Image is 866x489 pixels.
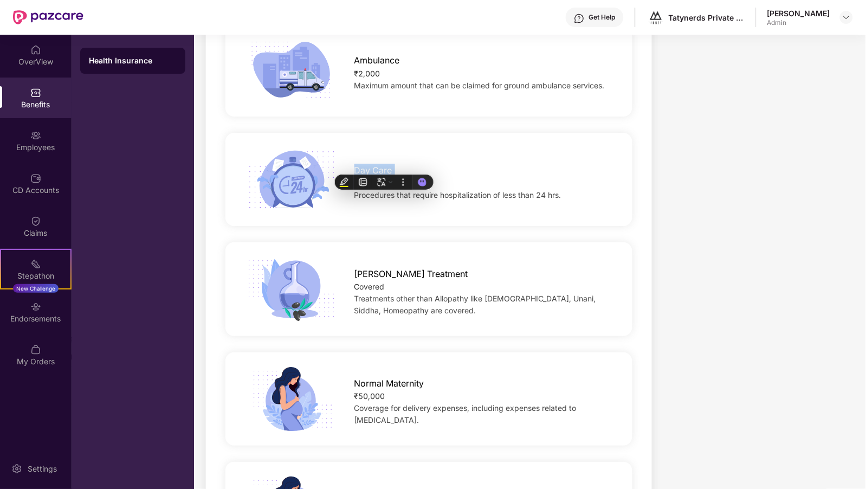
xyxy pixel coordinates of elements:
[354,267,468,281] span: [PERSON_NAME] Treatment
[354,190,561,200] span: Procedures that require hospitalization of less than 24 hrs.
[30,130,41,141] img: svg+xml;base64,PHN2ZyBpZD0iRW1wbG95ZWVzIiB4bWxucz0iaHR0cDovL3d3dy53My5vcmcvMjAwMC9zdmciIHdpZHRoPS...
[30,87,41,98] img: svg+xml;base64,PHN2ZyBpZD0iQmVuZWZpdHMiIHhtbG5zPSJodHRwOi8vd3d3LnczLm9yZy8yMDAwL3N2ZyIgd2lkdGg9Ij...
[767,8,830,18] div: [PERSON_NAME]
[244,366,339,432] img: icon
[30,216,41,227] img: svg+xml;base64,PHN2ZyBpZD0iQ2xhaW0iIHhtbG5zPSJodHRwOi8vd3d3LnczLm9yZy8yMDAwL3N2ZyIgd2lkdGg9IjIwIi...
[354,390,615,402] div: ₹50,000
[648,10,664,25] img: logo%20-%20black%20(1).png
[30,344,41,355] img: svg+xml;base64,PHN2ZyBpZD0iTXlfT3JkZXJzIiBkYXRhLW5hbWU9Ik15IE9yZGVycyIgeG1sbnM9Imh0dHA6Ly93d3cudz...
[589,13,616,22] div: Get Help
[669,12,745,23] div: Tatynerds Private Limited
[354,377,424,390] span: Normal Maternity
[354,281,615,293] div: Covered
[244,256,339,322] img: icon
[354,68,615,80] div: ₹2,000
[24,464,60,474] div: Settings
[244,37,339,103] img: icon
[30,44,41,55] img: svg+xml;base64,PHN2ZyBpZD0iSG9tZSIgeG1sbnM9Imh0dHA6Ly93d3cudzMub3JnLzIwMDAvc3ZnIiB3aWR0aD0iMjAiIG...
[13,10,83,24] img: New Pazcare Logo
[354,294,596,315] span: Treatments other than Allopathy like [DEMOGRAPHIC_DATA], Unani, Siddha, Homeopathy are covered.
[1,271,70,281] div: Stepathon
[30,259,41,269] img: svg+xml;base64,PHN2ZyB4bWxucz0iaHR0cDovL3d3dy53My5vcmcvMjAwMC9zdmciIHdpZHRoPSIyMSIgaGVpZ2h0PSIyMC...
[354,164,392,177] span: Day Care
[574,13,585,24] img: svg+xml;base64,PHN2ZyBpZD0iSGVscC0zMngzMiIgeG1sbnM9Imh0dHA6Ly93d3cudzMub3JnLzIwMDAvc3ZnIiB3aWR0aD...
[354,403,577,424] span: Coverage for delivery expenses, including expenses related to [MEDICAL_DATA].
[842,13,851,22] img: svg+xml;base64,PHN2ZyBpZD0iRHJvcGRvd24tMzJ4MzIiIHhtbG5zPSJodHRwOi8vd3d3LnczLm9yZy8yMDAwL3N2ZyIgd2...
[13,284,59,293] div: New Challenge
[354,177,615,189] div: Covered
[354,54,400,67] span: Ambulance
[30,301,41,312] img: svg+xml;base64,PHN2ZyBpZD0iRW5kb3JzZW1lbnRzIiB4bWxucz0iaHR0cDovL3d3dy53My5vcmcvMjAwMC9zdmciIHdpZH...
[11,464,22,474] img: svg+xml;base64,PHN2ZyBpZD0iU2V0dGluZy0yMHgyMCIgeG1sbnM9Imh0dHA6Ly93d3cudzMub3JnLzIwMDAvc3ZnIiB3aW...
[244,146,339,213] img: icon
[89,55,177,66] div: Health Insurance
[30,173,41,184] img: svg+xml;base64,PHN2ZyBpZD0iQ0RfQWNjb3VudHMiIGRhdGEtbmFtZT0iQ0QgQWNjb3VudHMiIHhtbG5zPSJodHRwOi8vd3...
[354,81,605,90] span: Maximum amount that can be claimed for ground ambulance services.
[767,18,830,27] div: Admin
